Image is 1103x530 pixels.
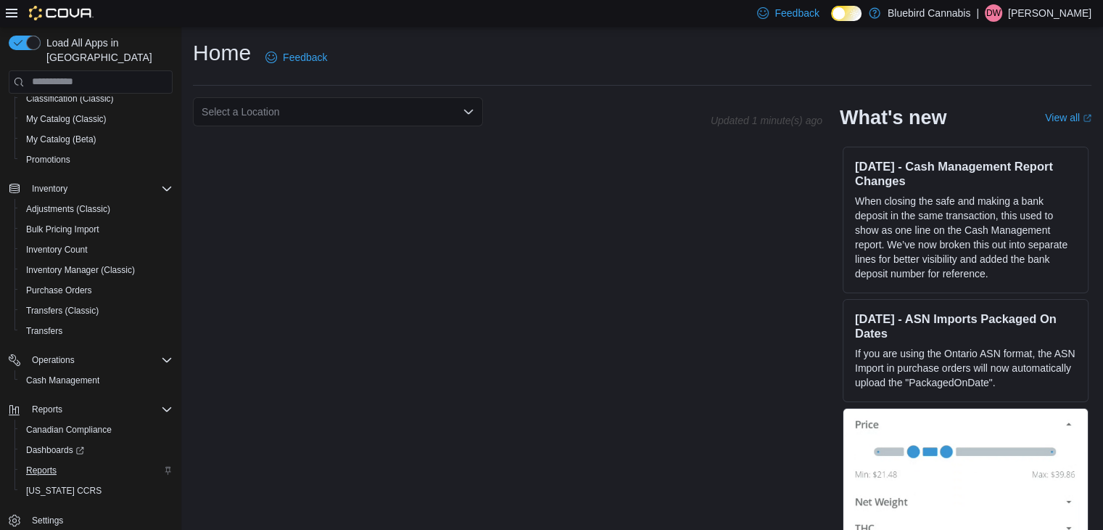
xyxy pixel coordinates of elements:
a: Dashboards [20,441,90,459]
span: Inventory [32,183,67,195]
p: Bluebird Cannabis [888,4,970,22]
span: Reports [20,462,173,479]
button: Adjustments (Classic) [15,199,178,219]
a: Cash Management [20,372,105,389]
h3: [DATE] - ASN Imports Packaged On Dates [855,311,1076,341]
a: My Catalog (Beta) [20,131,102,148]
a: Classification (Classic) [20,90,120,107]
span: Washington CCRS [20,482,173,500]
span: Settings [32,515,63,526]
a: Bulk Pricing Import [20,221,105,238]
span: Feedback [774,6,819,20]
span: My Catalog (Beta) [26,134,96,145]
h3: [DATE] - Cash Management Report Changes [855,159,1076,188]
span: Settings [26,511,173,529]
span: Cash Management [26,375,99,386]
span: Inventory Manager (Classic) [26,264,135,276]
span: Dark Mode [831,21,832,22]
button: Inventory [3,179,178,199]
button: Operations [26,351,80,369]
span: [US_STATE] CCRS [26,485,102,497]
button: My Catalog (Beta) [15,129,178,150]
a: Promotions [20,151,76,168]
span: Promotions [26,154,70,166]
span: Bulk Pricing Import [26,224,99,235]
a: Canadian Compliance [20,421,117,439]
button: Reports [15,460,178,481]
svg: External link [1083,114,1091,123]
p: When closing the safe and making a bank deposit in the same transaction, this used to show as one... [855,194,1076,281]
a: Reports [20,462,62,479]
span: Transfers (Classic) [26,305,99,317]
a: Inventory Manager (Classic) [20,261,141,279]
button: Transfers [15,321,178,341]
span: Dashboards [20,441,173,459]
button: Reports [26,401,68,418]
button: My Catalog (Classic) [15,109,178,129]
h2: What's new [840,106,946,129]
span: Dw [986,4,1001,22]
button: Inventory [26,180,73,197]
span: Operations [26,351,173,369]
p: If you are using the Ontario ASN format, the ASN Import in purchase orders will now automatically... [855,346,1076,390]
span: Classification (Classic) [20,90,173,107]
span: Reports [26,401,173,418]
a: Dashboards [15,440,178,460]
span: Cash Management [20,372,173,389]
span: Adjustments (Classic) [20,200,173,218]
button: Reports [3,399,178,420]
span: Dashboards [26,444,84,456]
p: Updated 1 minute(s) ago [711,115,822,126]
span: Load All Apps in [GEOGRAPHIC_DATA] [41,36,173,65]
button: Promotions [15,150,178,170]
a: Purchase Orders [20,282,98,299]
a: Transfers (Classic) [20,302,104,319]
img: Cova [29,6,94,20]
button: Classification (Classic) [15,89,178,109]
a: Adjustments (Classic) [20,200,116,218]
a: View allExternal link [1045,112,1091,123]
span: Reports [26,465,57,476]
span: Canadian Compliance [20,421,173,439]
span: Purchase Orders [26,285,92,296]
span: My Catalog (Classic) [26,113,107,125]
a: My Catalog (Classic) [20,110,112,128]
button: Cash Management [15,370,178,391]
span: Transfers (Classic) [20,302,173,319]
span: Operations [32,354,75,366]
span: Transfers [26,325,62,337]
div: Dustin watts [985,4,1002,22]
button: Bulk Pricing Import [15,219,178,240]
button: Transfers (Classic) [15,301,178,321]
span: Adjustments (Classic) [26,203,110,215]
a: Feedback [260,43,333,72]
span: Feedback [283,50,327,65]
span: Inventory Count [20,241,173,258]
span: Inventory [26,180,173,197]
a: [US_STATE] CCRS [20,482,107,500]
button: Open list of options [463,106,474,118]
span: Promotions [20,151,173,168]
span: Canadian Compliance [26,424,112,436]
span: My Catalog (Classic) [20,110,173,128]
button: [US_STATE] CCRS [15,481,178,501]
button: Inventory Manager (Classic) [15,260,178,280]
span: Bulk Pricing Import [20,221,173,238]
button: Canadian Compliance [15,420,178,440]
input: Dark Mode [831,6,862,21]
button: Inventory Count [15,240,178,260]
a: Settings [26,512,69,529]
p: | [976,4,979,22]
span: Classification (Classic) [26,93,114,105]
button: Operations [3,350,178,370]
span: Inventory Count [26,244,88,256]
p: [PERSON_NAME] [1008,4,1091,22]
button: Purchase Orders [15,280,178,301]
a: Transfers [20,322,68,340]
a: Inventory Count [20,241,94,258]
span: My Catalog (Beta) [20,131,173,148]
span: Reports [32,404,62,415]
h1: Home [193,38,251,68]
span: Inventory Manager (Classic) [20,261,173,279]
span: Transfers [20,322,173,340]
